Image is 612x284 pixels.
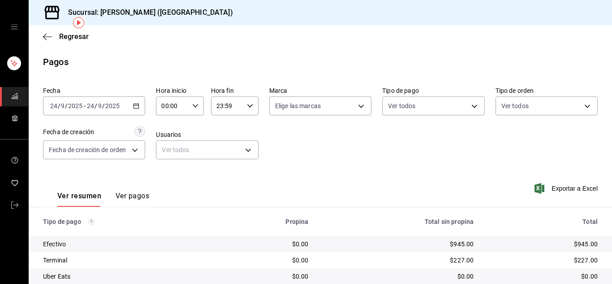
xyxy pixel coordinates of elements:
[11,23,18,31] button: open drawer
[49,145,126,154] span: Fecha de creación de orden
[226,272,308,281] div: $0.00
[95,102,97,109] span: /
[43,127,94,137] div: Fecha de creación
[73,17,84,28] img: Tooltip marker
[388,101,415,110] span: Ver todos
[59,32,89,41] span: Regresar
[61,7,233,18] h3: Sucursal: [PERSON_NAME] ([GEOGRAPHIC_DATA])
[65,102,68,109] span: /
[57,192,101,207] button: Ver resumen
[57,192,149,207] div: navigation tabs
[58,102,60,109] span: /
[156,131,258,138] label: Usuarios
[43,272,211,281] div: Uber Eats
[501,101,529,110] span: Ver todos
[211,87,259,94] label: Hora fin
[86,102,95,109] input: --
[496,87,598,94] label: Tipo de orden
[105,102,120,109] input: ----
[226,256,308,265] div: $0.00
[488,218,598,225] div: Total
[43,87,145,94] label: Fecha
[43,218,211,225] div: Tipo de pago
[60,102,65,109] input: --
[323,272,474,281] div: $0.00
[323,240,474,249] div: $945.00
[269,87,371,94] label: Marca
[226,218,308,225] div: Propina
[116,192,149,207] button: Ver pagos
[50,102,58,109] input: --
[43,32,89,41] button: Regresar
[488,272,598,281] div: $0.00
[102,102,105,109] span: /
[88,218,95,225] svg: Los pagos realizados con Pay y otras terminales son montos brutos.
[382,87,484,94] label: Tipo de pago
[156,140,258,159] div: Ver todos
[536,183,598,194] button: Exportar a Excel
[43,55,69,69] div: Pagos
[43,240,211,249] div: Efectivo
[226,240,308,249] div: $0.00
[43,256,211,265] div: Terminal
[84,102,86,109] span: -
[488,240,598,249] div: $945.00
[68,102,83,109] input: ----
[275,101,321,110] span: Elige las marcas
[323,256,474,265] div: $227.00
[98,102,102,109] input: --
[323,218,474,225] div: Total sin propina
[488,256,598,265] div: $227.00
[156,87,203,94] label: Hora inicio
